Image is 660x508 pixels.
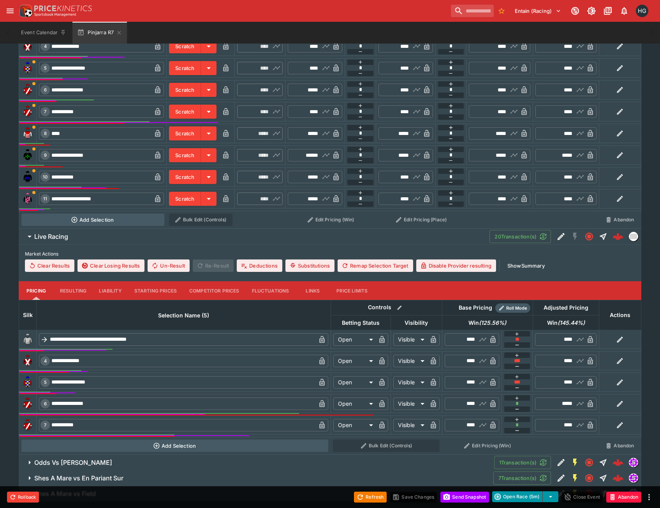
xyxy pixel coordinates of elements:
[333,440,440,452] button: Bulk Edit (Controls)
[193,259,234,272] span: Re-Result
[333,419,376,431] div: Open
[21,105,34,118] img: runner 7
[456,303,495,313] div: Base Pricing
[333,333,376,346] div: Open
[584,473,594,483] svg: Closed
[610,229,626,244] a: 0a8ba75e-f8df-495c-af16-0a1cbb02344f
[42,196,49,201] span: 11
[169,214,232,226] button: Bulk Edit (Controls)
[503,305,530,312] span: Roll Mode
[21,355,34,367] img: runner 4
[169,105,201,119] button: Scratch
[17,3,33,19] img: PriceKinetics Logo
[285,259,334,272] button: Substitutions
[558,318,585,328] em: ( 145.44 %)
[150,311,218,320] span: Selection Name (5)
[584,458,594,467] svg: Closed
[93,281,128,300] button: Liability
[629,458,638,467] img: simulator
[19,455,494,470] button: Odds Vs [PERSON_NAME]
[3,4,17,18] button: open drawer
[582,455,596,469] button: Closed
[492,491,558,502] div: split button
[331,300,442,315] th: Controls
[393,376,427,389] div: Visible
[42,358,48,364] span: 4
[495,5,508,17] button: No Bookmarks
[451,5,494,17] input: search
[396,318,436,328] span: Visibility
[42,422,48,428] span: 7
[606,492,641,500] span: Mark an event as closed and abandoned.
[354,492,387,503] button: Refresh
[610,455,626,470] a: 624c664d-0ee6-4ce4-80f8-78bf3f52fbd4
[21,214,164,226] button: Add Selection
[479,318,506,328] em: ( 125.56 %)
[568,4,582,18] button: Connected to PK
[21,440,329,452] button: Add Selection
[21,40,34,53] img: runner 4
[237,259,282,272] button: Deductions
[612,231,623,242] img: logo-cerberus--red.svg
[34,5,92,11] img: PriceKinetics
[246,281,296,300] button: Fluctuations
[21,376,34,389] img: runner 5
[25,248,635,259] label: Market Actions
[34,233,68,241] h6: Live Racing
[601,440,639,452] button: Abandon
[394,303,405,313] button: Bulk edit
[169,39,201,53] button: Scratch
[21,171,34,183] img: runner 10
[533,300,599,315] th: Adjusted Pricing
[393,333,427,346] div: Visible
[644,492,654,502] button: more
[21,398,34,410] img: runner 6
[21,193,34,205] img: runner 11
[21,127,34,140] img: runner 8
[19,229,489,244] button: Live Racing
[25,259,74,272] button: Clear Results
[636,5,648,17] div: Hamish Gooch
[333,376,376,389] div: Open
[42,152,48,158] span: 9
[543,491,558,502] button: select merge strategy
[601,4,615,18] button: Documentation
[610,470,626,486] a: d24cabd7-665f-4b04-b721-c84b9090afe6
[494,456,551,469] button: 1Transaction(s)
[629,474,638,482] img: simulator
[378,214,465,226] button: Edit Pricing (Place)
[333,355,376,367] div: Open
[148,259,189,272] button: Un-Result
[601,214,639,226] button: Abandon
[510,5,566,17] button: Select Tenant
[16,22,71,44] button: Event Calendar
[7,492,39,503] button: Rollback
[42,109,48,114] span: 7
[444,440,530,452] button: Edit Pricing (Win)
[495,303,530,313] div: Show/hide Price Roll mode configuration.
[72,22,127,44] button: Pinjarra R7
[21,84,34,96] img: runner 6
[582,229,596,243] button: Closed
[492,491,543,502] button: Open Race (5m)
[416,259,496,272] button: Disable Provider resulting
[128,281,183,300] button: Starting Prices
[582,471,596,485] button: Closed
[440,492,489,503] button: Send Snapshot
[330,281,374,300] button: Price Limits
[612,457,623,468] img: logo-cerberus--red.svg
[183,281,246,300] button: Competitor Prices
[596,229,610,243] button: Straight
[599,300,641,330] th: Actions
[54,281,93,300] button: Resulting
[42,131,48,136] span: 8
[629,232,638,241] img: liveracing
[460,318,515,328] span: Win(125.56%)
[77,259,144,272] button: Clear Losing Results
[42,401,48,406] span: 6
[42,87,48,93] span: 6
[34,13,76,16] img: Sportsbook Management
[568,229,582,243] button: SGM Disabled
